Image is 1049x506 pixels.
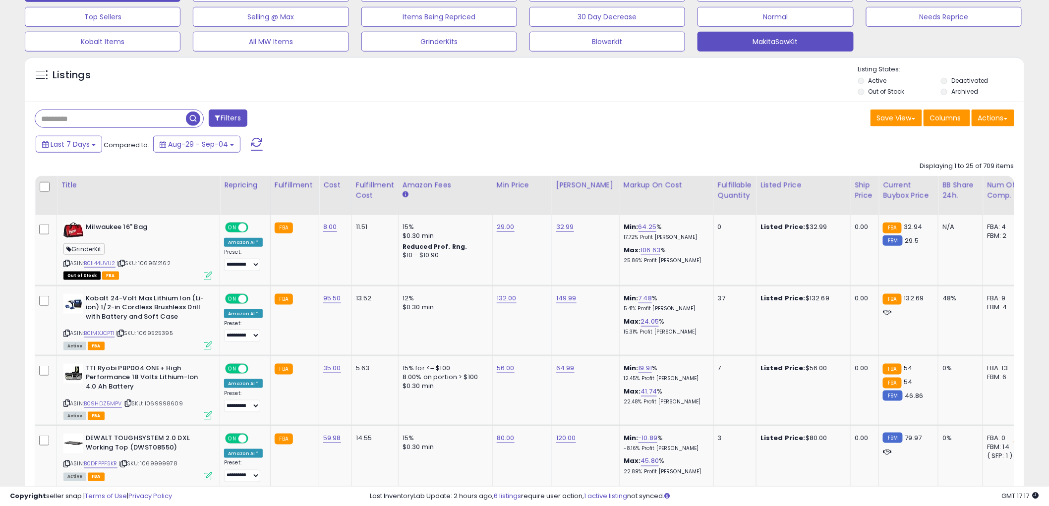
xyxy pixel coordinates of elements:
[624,305,706,312] p: 5.41% Profit [PERSON_NAME]
[403,382,485,391] div: $0.30 min
[224,249,263,271] div: Preset:
[760,434,843,443] div: $80.00
[63,434,83,453] img: 21I34kwL6KL._SL40_.jpg
[356,434,391,443] div: 14.55
[224,379,263,388] div: Amazon AI *
[855,223,871,231] div: 0.00
[323,433,341,443] a: 59.98
[639,433,658,443] a: -10.89
[698,7,853,27] button: Normal
[497,433,515,443] a: 80.00
[760,363,806,373] b: Listed Price:
[883,223,901,233] small: FBA
[275,294,293,305] small: FBA
[153,136,240,153] button: Aug-29 - Sep-04
[858,65,1024,74] p: Listing States:
[63,223,212,279] div: ASIN:
[224,449,263,458] div: Amazon AI *
[641,245,661,255] a: 106.63
[951,76,989,85] label: Deactivated
[718,180,752,201] div: Fulfillable Quantity
[942,434,975,443] div: 0%
[866,7,1022,27] button: Needs Reprice
[641,387,657,396] a: 41.74
[88,412,105,420] span: FBA
[247,435,263,443] span: OFF
[904,222,923,231] span: 32.94
[641,317,659,327] a: 24.05
[63,294,212,349] div: ASIN:
[869,76,887,85] label: Active
[117,259,171,267] span: | SKU: 1069612162
[63,272,101,280] span: All listings that are currently out of stock and unavailable for purchase on Amazon
[883,378,901,389] small: FBA
[930,113,961,123] span: Columns
[63,342,86,350] span: All listings currently available for purchase on Amazon
[639,293,652,303] a: 7.48
[718,223,749,231] div: 0
[624,433,639,443] b: Min:
[63,473,86,481] span: All listings currently available for purchase on Amazon
[624,246,706,264] div: %
[904,363,913,373] span: 54
[624,293,639,303] b: Min:
[102,272,119,280] span: FBA
[987,294,1020,303] div: FBA: 9
[63,434,212,480] div: ASIN:
[987,303,1020,312] div: FBM: 4
[760,433,806,443] b: Listed Price:
[760,294,843,303] div: $132.69
[10,491,46,501] strong: Copyright
[63,243,105,255] span: GrinderKit
[275,364,293,375] small: FBA
[718,294,749,303] div: 37
[356,294,391,303] div: 13.52
[904,377,913,387] span: 54
[403,223,485,231] div: 15%
[53,68,91,82] h5: Listings
[86,223,206,234] b: Milwaukee 16" Bag
[323,222,337,232] a: 8.00
[1002,491,1039,501] span: 2025-09-12 17:17 GMT
[760,180,846,190] div: Listed Price
[224,320,263,342] div: Preset:
[624,180,709,190] div: Markup on Cost
[123,399,183,407] span: | SKU: 1069998609
[883,235,902,246] small: FBM
[63,364,212,419] div: ASIN:
[987,373,1020,382] div: FBM: 6
[403,294,485,303] div: 12%
[168,139,228,149] span: Aug-29 - Sep-04
[698,32,853,52] button: MakitaSawKit
[987,443,1020,451] div: FBM: 14
[624,317,706,336] div: %
[905,391,924,400] span: 46.86
[855,294,871,303] div: 0.00
[247,294,263,303] span: OFF
[10,492,172,501] div: seller snap | |
[529,7,685,27] button: 30 Day Decrease
[883,391,902,401] small: FBM
[624,257,706,264] p: 25.86% Profit [PERSON_NAME]
[84,259,116,268] a: B01I44UVU2
[624,329,706,336] p: 15.31% Profit [PERSON_NAME]
[403,242,467,251] b: Reduced Prof. Rng.
[226,294,238,303] span: ON
[624,245,641,255] b: Max:
[370,492,1039,501] div: Last InventoryLab Update: 2 hours ago, require user action, not synced.
[224,238,263,247] div: Amazon AI *
[356,223,391,231] div: 11.51
[61,180,216,190] div: Title
[36,136,102,153] button: Last 7 Days
[403,251,485,260] div: $10 - $10.90
[86,434,206,454] b: DEWALT TOUGHSYSTEM 2.0 DXL Working Top (DWST08550)
[119,460,177,468] span: | SKU: 1069999978
[224,460,263,482] div: Preset:
[556,180,615,190] div: [PERSON_NAME]
[556,433,576,443] a: 120.00
[624,317,641,326] b: Max:
[403,434,485,443] div: 15%
[403,190,408,199] small: Amazon Fees.
[718,434,749,443] div: 3
[403,443,485,451] div: $0.30 min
